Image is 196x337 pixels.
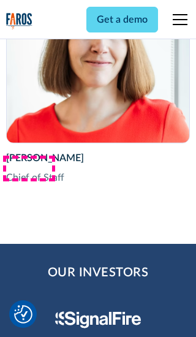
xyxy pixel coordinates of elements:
[48,263,149,282] h2: Our Investors
[6,170,190,185] div: Chief of Staff
[6,151,190,165] div: [PERSON_NAME]
[6,13,32,30] img: Logo of the analytics and reporting company Faros.
[14,305,32,324] img: Revisit consent button
[14,305,32,324] button: Cookie Settings
[165,5,190,34] div: menu
[6,13,32,30] a: home
[86,7,158,32] a: Get a demo
[55,311,141,328] img: Signal Fire Logo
